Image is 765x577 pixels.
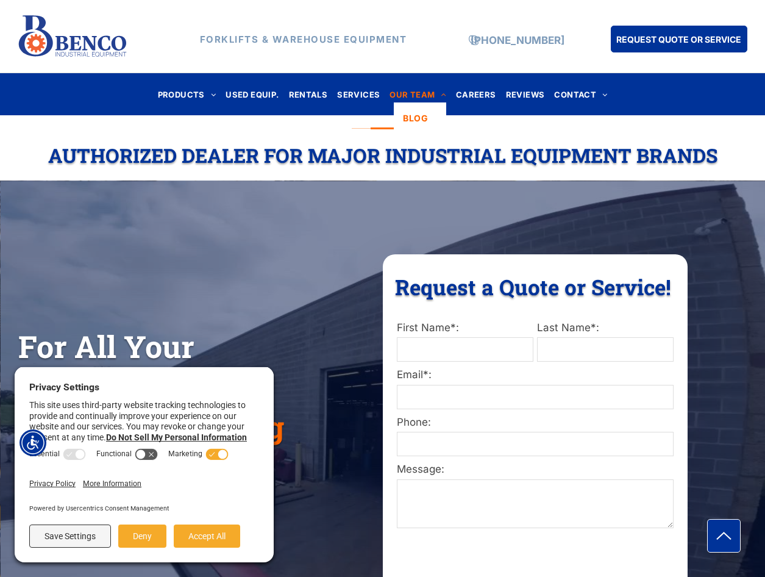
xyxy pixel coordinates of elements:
[48,142,717,168] span: Authorized Dealer For Major Industrial Equipment Brands
[390,86,446,102] span: OUR TEAM
[403,112,428,124] span: BLOG
[611,26,747,52] a: REQUEST QUOTE OR SERVICE
[397,462,674,478] label: Message:
[284,86,333,102] a: RENTALS
[501,86,550,102] a: REVIEWS
[471,34,564,46] a: [PHONE_NUMBER]
[397,415,674,431] label: Phone:
[18,326,194,367] span: For All Your
[537,320,674,336] label: Last Name*:
[221,86,283,102] a: USED EQUIP.
[397,320,533,336] label: First Name*:
[332,86,385,102] a: SERVICES
[616,28,741,51] span: REQUEST QUOTE OR SERVICE
[394,102,446,134] a: BLOG
[385,86,451,102] a: OUR TEAM
[397,367,674,383] label: Email*:
[395,273,671,301] span: Request a Quote or Service!
[153,86,221,102] a: PRODUCTS
[20,429,46,456] div: Accessibility Menu
[549,86,612,102] a: CONTACT
[451,86,501,102] a: CAREERS
[200,34,407,45] strong: FORKLIFTS & WAREHOUSE EQUIPMENT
